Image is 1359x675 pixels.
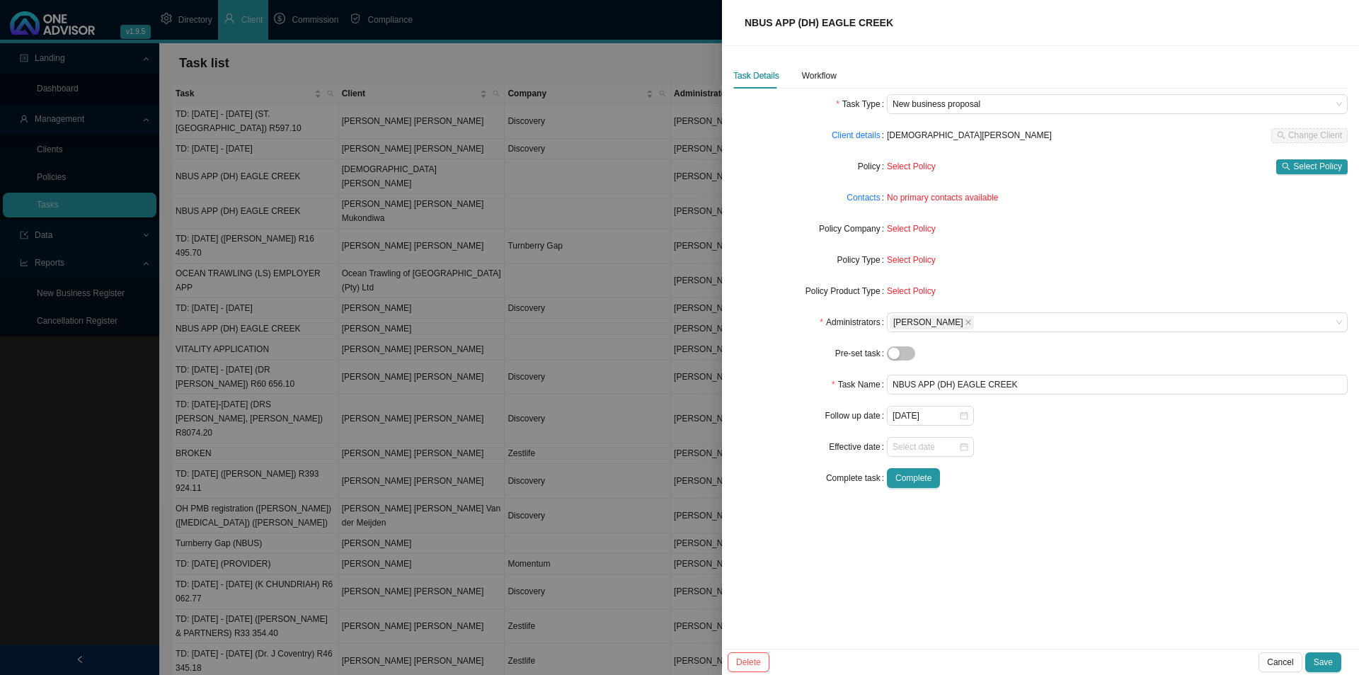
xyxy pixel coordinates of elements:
[887,286,936,296] span: Select Policy
[728,652,769,672] button: Delete
[887,468,940,488] button: Complete
[832,375,887,395] label: Task Name
[887,255,936,265] span: Select Policy
[835,344,887,363] label: Pre-set task
[826,468,887,488] label: Complete task
[745,17,893,28] span: NBUS APP (DH) EAGLE CREEK
[1293,159,1342,174] span: Select Policy
[1305,652,1341,672] button: Save
[895,471,931,485] span: Complete
[847,191,880,205] a: Contacts
[1258,652,1302,672] button: Cancel
[1282,162,1290,171] span: search
[887,193,998,203] span: No primary contacts available
[819,219,887,239] label: Policy Company
[887,161,936,171] span: Select Policy
[893,440,958,454] input: Select date
[893,316,963,329] span: [PERSON_NAME]
[1271,128,1348,143] button: Change Client
[736,655,761,669] span: Delete
[893,95,1342,113] span: New business proposal
[820,312,887,332] label: Administrators
[829,437,887,457] label: Effective date
[805,281,887,301] label: Policy Product Type
[893,409,958,423] input: Select date
[802,69,837,83] div: Workflow
[836,94,887,114] label: Task Type
[825,406,887,426] label: Follow up date
[965,319,972,326] span: close
[858,157,887,176] label: Policy
[832,128,881,142] a: Client details
[1314,655,1333,669] span: Save
[887,130,1052,140] span: [DEMOGRAPHIC_DATA][PERSON_NAME]
[1276,159,1348,174] button: Select Policy
[733,69,779,83] div: Task Details
[890,315,974,329] span: Joanne Bormann
[887,224,936,234] span: Select Policy
[1267,655,1293,669] span: Cancel
[837,250,888,270] label: Policy Type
